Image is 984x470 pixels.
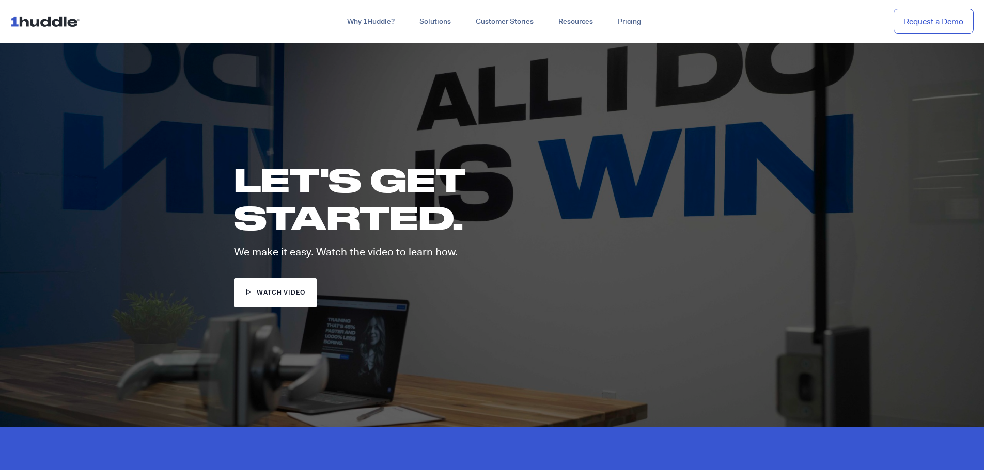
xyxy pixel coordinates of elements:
[234,247,589,257] p: We make it easy. Watch the video to learn how.
[605,12,653,31] a: Pricing
[234,278,317,307] a: watch video
[335,12,407,31] a: Why 1Huddle?
[257,288,305,298] span: watch video
[407,12,463,31] a: Solutions
[234,161,574,236] h1: LET'S GET STARTED.
[894,9,974,34] a: Request a Demo
[546,12,605,31] a: Resources
[463,12,546,31] a: Customer Stories
[10,11,84,31] img: ...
